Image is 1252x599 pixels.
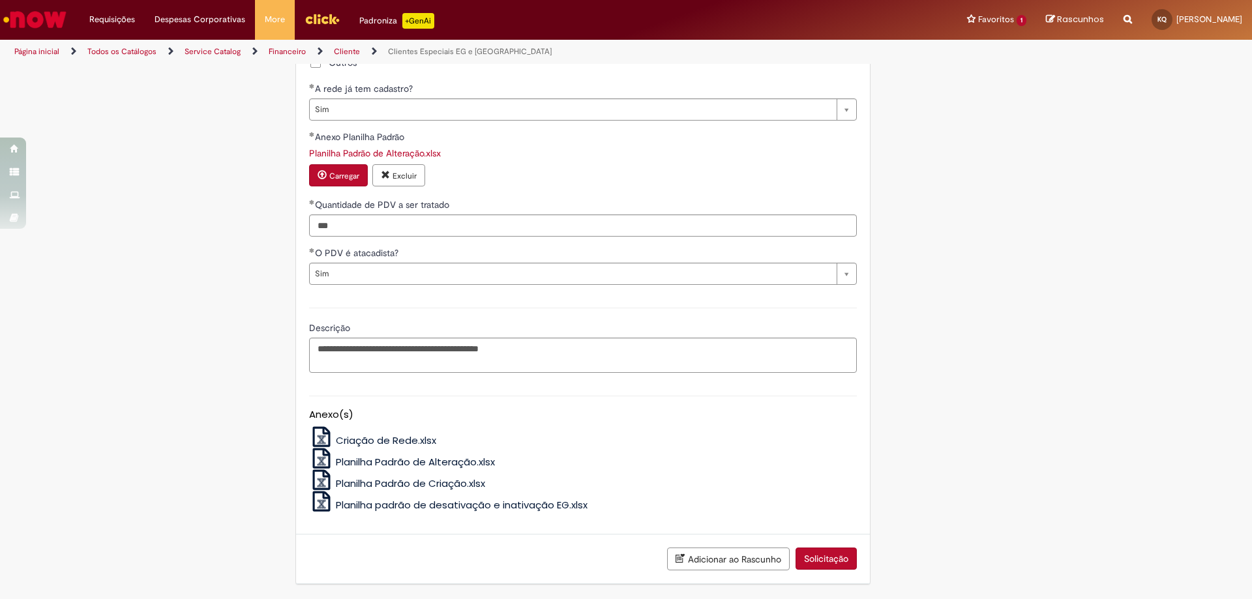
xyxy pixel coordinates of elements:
input: Quantidade de PDV a ser tratado [309,214,857,237]
a: Planilha Padrão de Alteração.xlsx [309,455,496,469]
span: [PERSON_NAME] [1176,14,1242,25]
span: A rede já tem cadastro? [315,83,415,95]
span: Obrigatório Preenchido [309,132,315,137]
span: Requisições [89,13,135,26]
button: Solicitação [796,548,857,570]
small: Excluir [393,171,417,181]
span: 1 [1017,15,1026,26]
span: KQ [1157,15,1167,23]
span: Planilha Padrão de Alteração.xlsx [336,455,495,469]
img: click_logo_yellow_360x200.png [305,9,340,29]
span: Despesas Corporativas [155,13,245,26]
a: Criação de Rede.xlsx [309,433,437,447]
div: Padroniza [359,13,434,29]
a: Planilha padrão de desativação e inativação EG.xlsx [309,498,588,512]
button: Excluir anexo Planilha Padrão de Alteração.xlsx [372,164,425,186]
a: Cliente [334,46,360,57]
button: Adicionar ao Rascunho [667,548,790,570]
a: Página inicial [14,46,59,57]
ul: Trilhas de página [10,40,825,64]
span: Obrigatório Preenchido [309,199,315,205]
span: Planilha padrão de desativação e inativação EG.xlsx [336,498,588,512]
span: O PDV é atacadista? [315,247,401,259]
span: Obrigatório Preenchido [309,83,315,89]
a: Download de Planilha Padrão de Alteração.xlsx [309,147,441,159]
a: Financeiro [269,46,306,57]
a: Planilha Padrão de Criação.xlsx [309,476,486,490]
small: Carregar [329,171,359,181]
span: Sim [315,263,830,284]
a: Rascunhos [1046,14,1104,26]
span: More [265,13,285,26]
button: Carregar anexo de Anexo Planilha Padrão Required [309,164,368,186]
span: Anexo Planilha Padrão [315,131,407,143]
span: Criação de Rede.xlsx [336,433,436,447]
h5: Anexo(s) [309,409,857,420]
a: Todos os Catálogos [87,46,156,57]
span: Sim [315,99,830,120]
span: Obrigatório Preenchido [309,248,315,253]
p: +GenAi [402,13,434,29]
span: Rascunhos [1057,13,1104,25]
a: Service Catalog [185,46,241,57]
img: ServiceNow [1,7,68,33]
span: Favoritos [978,13,1014,26]
span: Quantidade de PDV a ser tratado [315,199,452,211]
textarea: Descrição [309,338,857,373]
a: Clientes Especiais EG e [GEOGRAPHIC_DATA] [388,46,552,57]
span: Planilha Padrão de Criação.xlsx [336,476,485,490]
span: Descrição [309,322,353,334]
